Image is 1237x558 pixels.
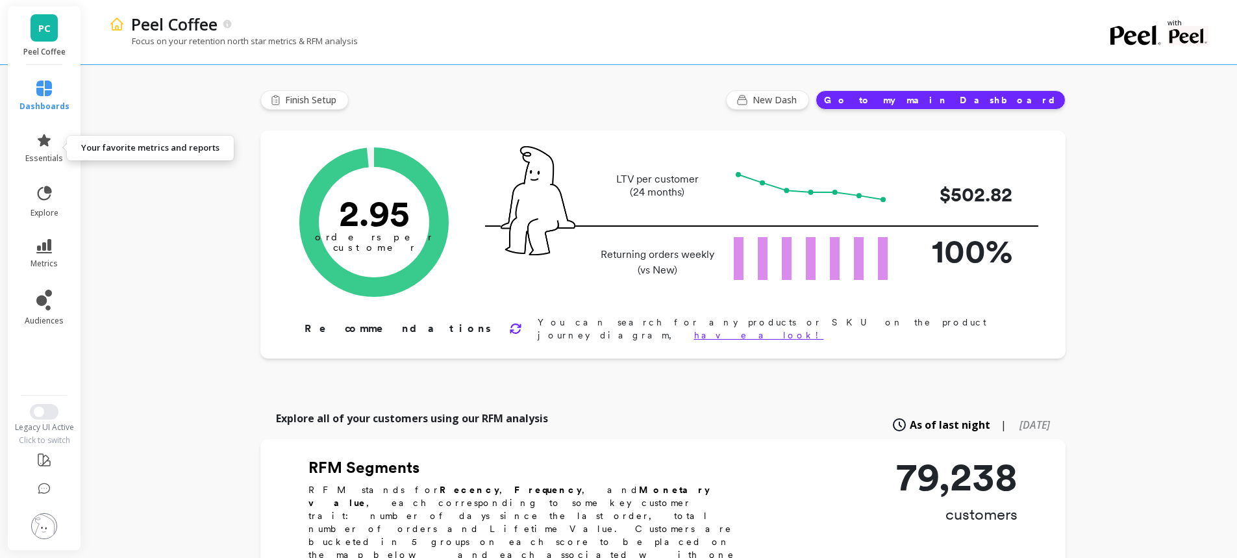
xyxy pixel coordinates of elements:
span: As of last night [910,417,990,433]
p: Peel Coffee [21,47,68,57]
span: audiences [25,316,64,326]
span: New Dash [753,94,801,107]
button: Finish Setup [260,90,349,110]
img: profile picture [31,513,57,539]
b: Frequency [514,485,582,495]
p: with [1168,19,1208,26]
span: explore [31,208,58,218]
p: LTV per customer (24 months) [597,173,718,199]
p: You can search for any products or SKU on the product journey diagram, [538,316,1024,342]
div: Click to switch [6,435,82,446]
div: Legacy UI Active [6,422,82,433]
p: Focus on your retention north star metrics & RFM analysis [109,35,358,47]
p: Peel Coffee [131,13,218,35]
p: Recommendations [305,321,494,336]
span: [DATE] [1019,418,1050,432]
tspan: customer [332,242,415,253]
p: Explore all of your customers using our RFM analysis [276,411,548,426]
span: | [1001,417,1006,433]
text: 2.95 [338,192,409,235]
a: have a look! [694,330,824,340]
h2: RFM Segments [308,457,750,478]
img: pal seatted on line [501,146,575,255]
b: Recency [440,485,499,495]
span: PC [38,21,51,36]
img: partner logo [1168,26,1208,45]
p: 100% [908,227,1012,275]
span: Finish Setup [285,94,340,107]
button: Switch to New UI [30,404,58,420]
img: header icon [109,16,125,32]
button: Go to my main Dashboard [816,90,1066,110]
p: $502.82 [908,180,1012,209]
p: customers [896,504,1018,525]
p: Returning orders weekly (vs New) [597,247,718,278]
span: dashboards [19,101,69,112]
span: essentials [25,153,63,164]
button: New Dash [726,90,809,110]
span: metrics [31,259,58,269]
p: 79,238 [896,457,1018,496]
tspan: orders per [315,231,433,243]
